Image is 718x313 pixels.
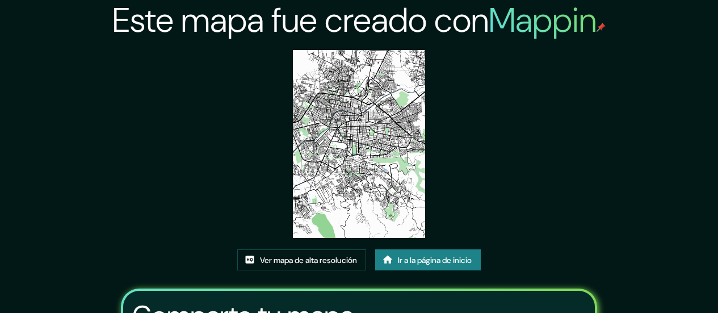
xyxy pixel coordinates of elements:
[375,249,481,271] a: Ir a la página de inicio
[260,255,357,265] font: Ver mapa de alta resolución
[237,249,366,271] a: Ver mapa de alta resolución
[293,50,426,238] img: created-map
[398,255,472,265] font: Ir a la página de inicio
[597,23,606,32] img: pin de mapeo
[617,269,706,301] iframe: Lanzador de widgets de ayuda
